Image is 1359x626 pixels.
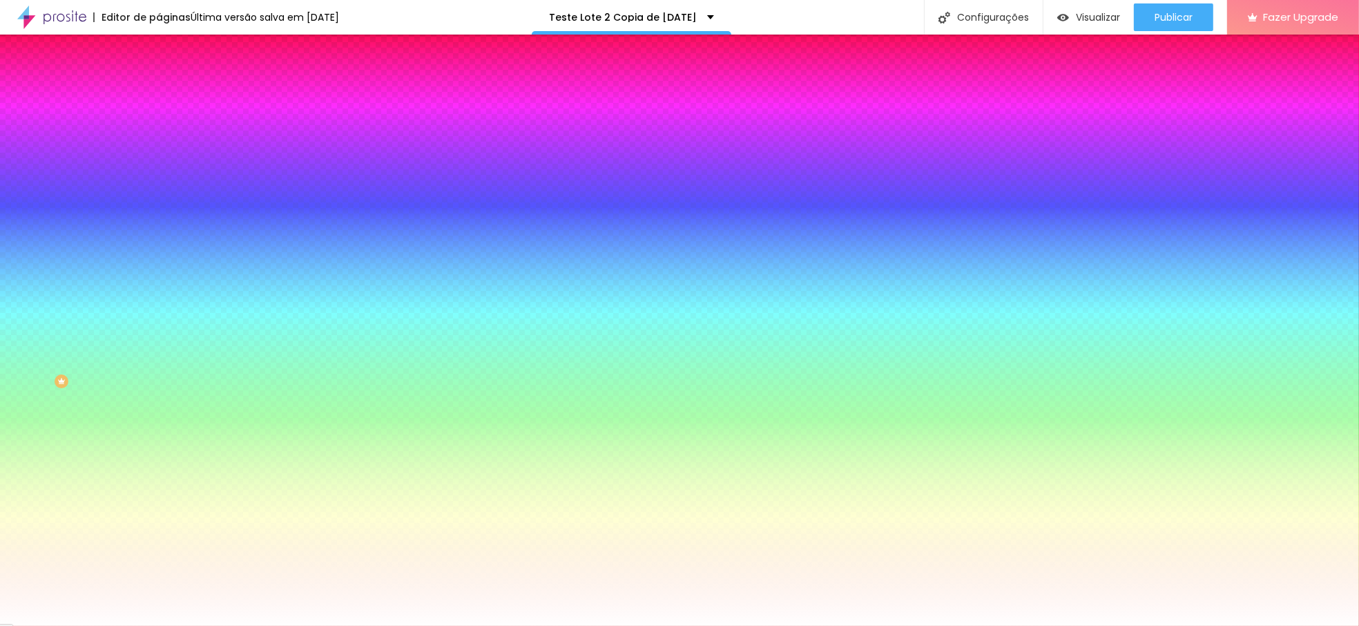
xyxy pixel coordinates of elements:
[549,12,697,22] p: Teste Lote 2 Copia de [DATE]
[191,12,339,22] div: Última versão salva em [DATE]
[1043,3,1134,31] button: Visualizar
[938,12,950,23] img: Icone
[1134,3,1213,31] button: Publicar
[1057,12,1069,23] img: view-1.svg
[1155,12,1193,23] span: Publicar
[1263,11,1338,23] span: Fazer Upgrade
[93,12,191,22] div: Editor de páginas
[1076,12,1120,23] span: Visualizar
